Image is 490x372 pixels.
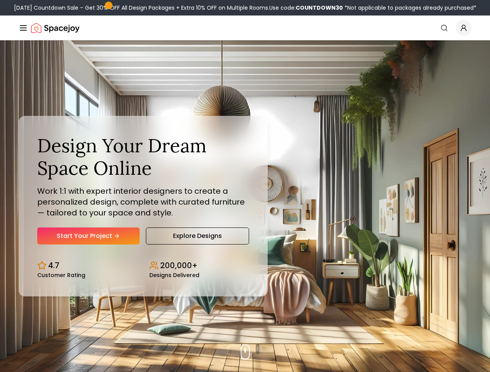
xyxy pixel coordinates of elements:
p: Work 1:1 with expert interior designers to create a personalized design, complete with curated fu... [37,186,249,218]
p: 4.7 [48,260,59,271]
span: Use code: [269,4,343,12]
span: *Not applicable to packages already purchased* [343,4,476,12]
p: 200,000+ [160,260,197,271]
a: Spacejoy [31,20,80,36]
h1: Design Your Dream Space Online [37,134,249,179]
div: Design stats [37,254,249,278]
nav: Global [19,15,471,40]
b: COUNTDOWN30 [296,4,343,12]
div: [DATE] Countdown Sale – Get 30% OFF All Design Packages + Extra 10% OFF on Multiple Rooms. [14,4,476,12]
img: Spacejoy Logo [31,20,80,36]
small: Customer Rating [37,272,85,278]
a: Explore Designs [146,227,249,245]
small: Designs Delivered [149,272,199,278]
a: Start Your Project [37,227,140,245]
